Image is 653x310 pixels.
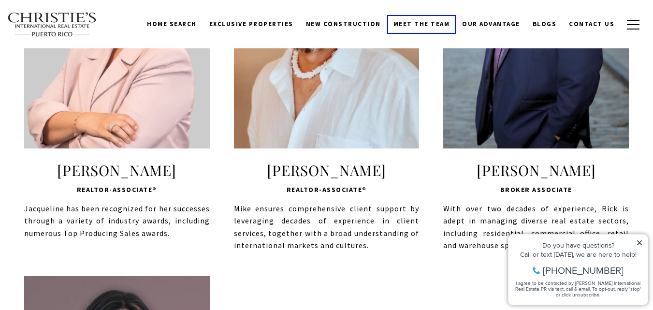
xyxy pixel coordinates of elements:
[24,161,210,180] span: [PERSON_NAME]
[10,22,140,29] div: Do you have questions?
[443,184,629,195] span: Broker Associate
[234,184,420,195] span: Realtor-Associate®
[306,20,381,28] span: New Construction
[300,15,387,33] a: New Construction
[443,161,629,180] span: [PERSON_NAME]
[10,31,140,38] div: Call or text [DATE], we are here to help!
[209,20,293,28] span: Exclusive Properties
[387,15,456,33] a: Meet the Team
[141,15,203,33] a: Home Search
[456,15,526,33] a: Our Advantage
[12,59,138,78] span: I agree to be contacted by [PERSON_NAME] International Real Estate PR via text, call & email. To ...
[203,15,300,33] a: Exclusive Properties
[526,15,563,33] a: Blogs
[621,11,646,39] button: button
[234,161,420,180] span: [PERSON_NAME]
[24,184,210,195] span: Realtor-Associate®
[40,45,120,55] span: [PHONE_NUMBER]
[462,20,520,28] span: Our Advantage
[533,20,557,28] span: Blogs
[569,20,614,28] span: Contact Us
[7,12,97,37] img: Christie's International Real Estate text transparent background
